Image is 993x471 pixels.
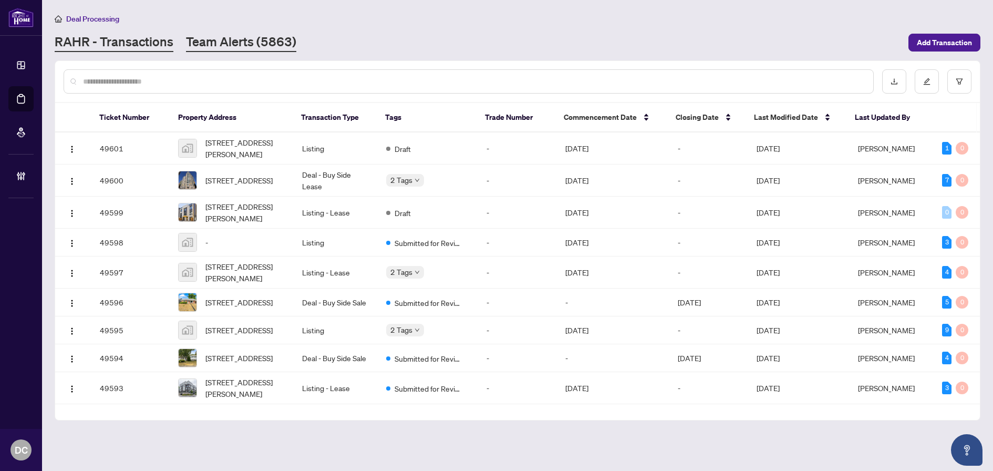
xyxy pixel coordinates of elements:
[205,201,285,224] span: [STREET_ADDRESS][PERSON_NAME]
[179,321,196,339] img: thumbnail-img
[478,132,557,165] td: -
[68,355,76,363] img: Logo
[179,379,196,397] img: thumbnail-img
[64,322,80,339] button: Logo
[179,349,196,367] img: thumbnail-img
[170,103,293,132] th: Property Address
[557,344,669,372] td: -
[179,233,196,251] img: thumbnail-img
[478,316,557,344] td: -
[947,69,971,94] button: filter
[179,171,196,189] img: thumbnail-img
[942,174,951,187] div: 7
[294,132,378,165] td: Listing
[757,238,780,247] span: [DATE]
[850,229,934,257] td: [PERSON_NAME]
[395,383,463,394] span: Submitted for Review
[68,299,76,308] img: Logo
[669,289,748,316] td: [DATE]
[956,206,968,219] div: 0
[669,229,748,257] td: -
[415,327,420,333] span: down
[669,372,748,404] td: -
[395,297,463,309] span: Submitted for Review
[956,352,968,364] div: 0
[757,176,780,185] span: [DATE]
[64,350,80,366] button: Logo
[294,165,378,197] td: Deal - Buy Side Lease
[205,261,285,284] span: [STREET_ADDRESS][PERSON_NAME]
[956,78,963,85] span: filter
[917,34,972,51] span: Add Transaction
[850,165,934,197] td: [PERSON_NAME]
[557,316,669,344] td: [DATE]
[757,383,780,393] span: [DATE]
[68,385,76,393] img: Logo
[942,296,951,309] div: 5
[390,174,412,186] span: 2 Tags
[68,327,76,335] img: Logo
[557,132,669,165] td: [DATE]
[477,103,555,132] th: Trade Number
[667,103,746,132] th: Closing Date
[956,296,968,309] div: 0
[478,372,557,404] td: -
[68,177,76,186] img: Logo
[555,103,667,132] th: Commencement Date
[179,139,196,157] img: thumbnail-img
[850,197,934,229] td: [PERSON_NAME]
[564,111,637,123] span: Commencement Date
[942,206,951,219] div: 0
[557,229,669,257] td: [DATE]
[942,352,951,364] div: 4
[294,372,378,404] td: Listing - Lease
[942,382,951,394] div: 3
[179,263,196,281] img: thumbnail-img
[757,298,780,307] span: [DATE]
[186,33,296,52] a: Team Alerts (5863)
[395,207,411,219] span: Draft
[942,266,951,279] div: 4
[757,268,780,277] span: [DATE]
[55,15,62,23] span: home
[205,376,285,400] span: [STREET_ADDRESS][PERSON_NAME]
[66,14,119,24] span: Deal Processing
[669,132,748,165] td: -
[757,353,780,363] span: [DATE]
[956,324,968,336] div: 0
[951,434,982,466] button: Open asap
[850,316,934,344] td: [PERSON_NAME]
[850,372,934,404] td: [PERSON_NAME]
[55,33,173,52] a: RAHR - Transactions
[205,296,273,308] span: [STREET_ADDRESS]
[478,289,557,316] td: -
[179,293,196,311] img: thumbnail-img
[415,178,420,183] span: down
[205,137,285,160] span: [STREET_ADDRESS][PERSON_NAME]
[956,174,968,187] div: 0
[294,229,378,257] td: Listing
[91,344,170,372] td: 49594
[205,237,208,248] span: -
[64,204,80,221] button: Logo
[64,264,80,281] button: Logo
[891,78,898,85] span: download
[91,103,169,132] th: Ticket Number
[205,324,273,336] span: [STREET_ADDRESS]
[557,289,669,316] td: -
[478,197,557,229] td: -
[850,257,934,289] td: [PERSON_NAME]
[294,316,378,344] td: Listing
[850,132,934,165] td: [PERSON_NAME]
[956,266,968,279] div: 0
[915,69,939,94] button: edit
[205,352,273,364] span: [STREET_ADDRESS]
[478,257,557,289] td: -
[91,229,170,257] td: 49598
[942,142,951,155] div: 1
[956,142,968,155] div: 0
[746,103,846,132] th: Last Modified Date
[669,165,748,197] td: -
[557,257,669,289] td: [DATE]
[91,289,170,316] td: 49596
